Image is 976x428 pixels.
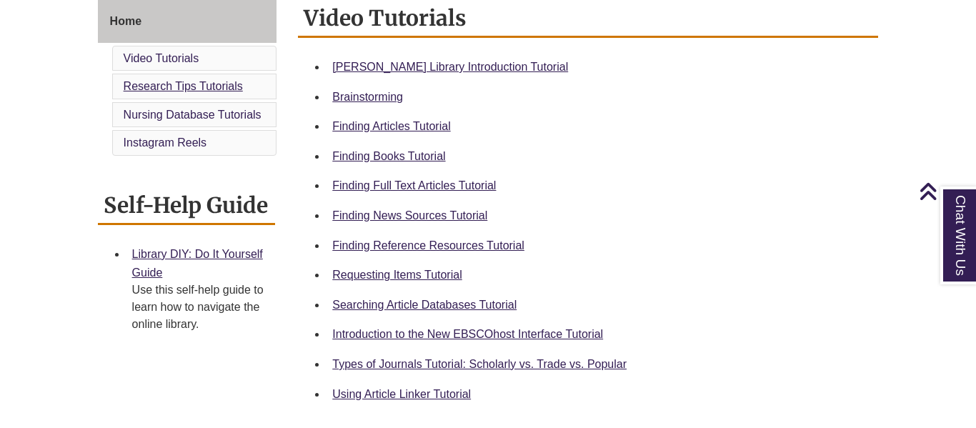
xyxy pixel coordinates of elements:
[132,248,263,279] a: Library DIY: Do It Yourself Guide
[332,328,603,340] a: Introduction to the New EBSCOhost Interface Tutorial
[110,15,141,27] span: Home
[332,388,471,400] a: Using Article Linker Tutorial
[98,187,276,225] h2: Self-Help Guide
[332,91,403,103] a: Brainstorming
[132,282,264,333] div: Use this self-help guide to learn how to navigate the online library.
[332,179,496,191] a: Finding Full Text Articles Tutorial
[124,52,199,64] a: Video Tutorials
[332,269,462,281] a: Requesting Items Tutorial
[332,358,627,370] a: Types of Journals Tutorial: Scholarly vs. Trade vs. Popular
[124,109,262,121] a: Nursing Database Tutorials
[332,150,445,162] a: Finding Books Tutorial
[332,209,487,222] a: Finding News Sources Tutorial
[919,181,972,201] a: Back to Top
[332,299,517,311] a: Searching Article Databases Tutorial
[124,136,207,149] a: Instagram Reels
[332,239,524,252] a: Finding Reference Resources Tutorial
[124,80,243,92] a: Research Tips Tutorials
[332,61,568,73] a: [PERSON_NAME] Library Introduction Tutorial
[332,120,450,132] a: Finding Articles Tutorial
